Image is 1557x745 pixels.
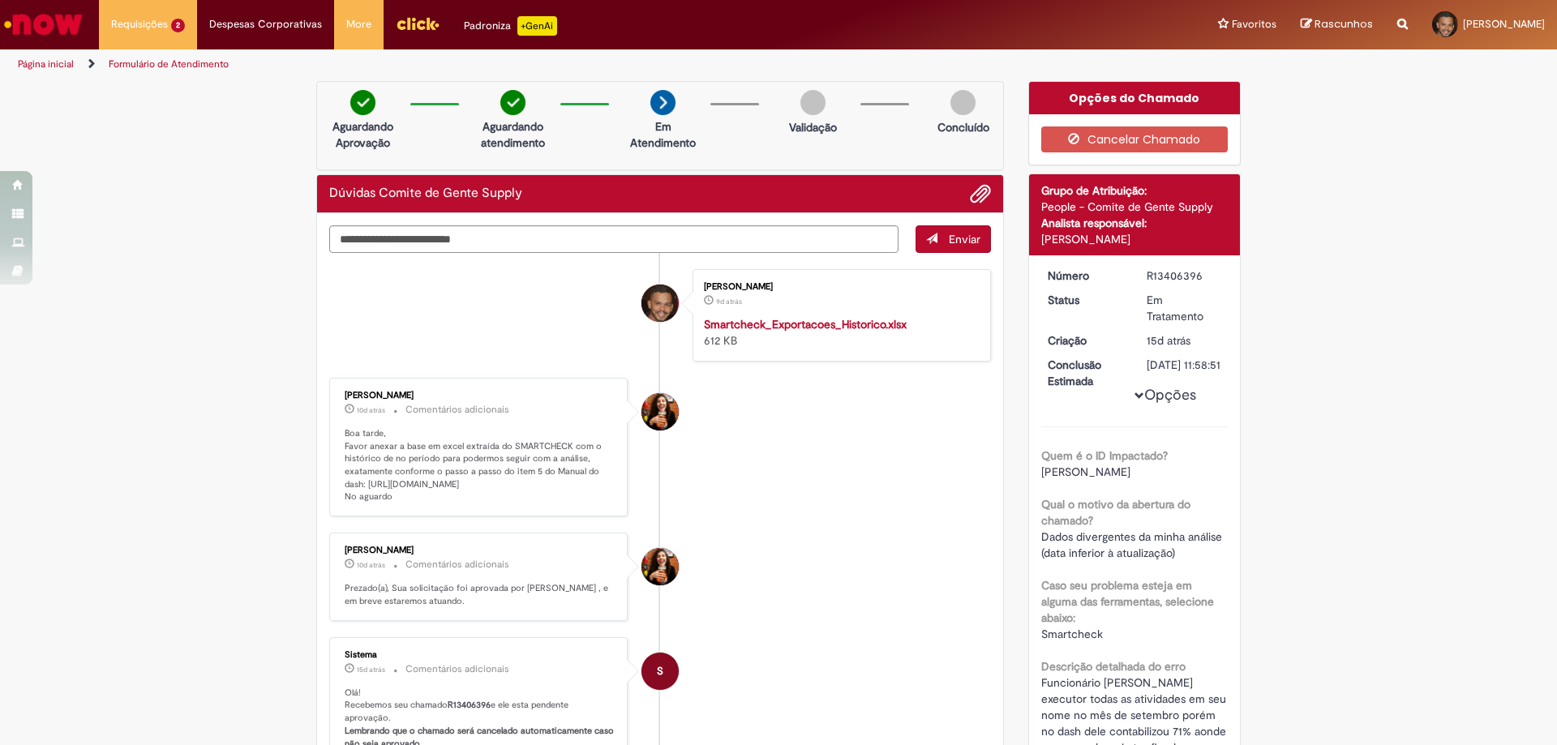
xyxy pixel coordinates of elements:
b: R13406396 [448,699,491,711]
ul: Trilhas de página [12,49,1026,79]
span: Enviar [949,232,980,246]
time: 18/08/2025 11:32:56 [357,560,385,570]
p: Boa tarde, Favor anexar a base em excel extraída do SMARTCHECK com o histórico de no período para... [345,427,615,503]
div: System [641,653,679,690]
b: Quem é o ID Impactado? [1041,448,1168,463]
div: People - Comite de Gente Supply [1041,199,1229,215]
p: Validação [789,119,837,135]
a: Smartcheck_Exportacoes_Historico.xlsx [704,317,907,332]
dt: Conclusão Estimada [1036,357,1135,389]
textarea: Digite sua mensagem aqui... [329,225,899,253]
span: 9d atrás [716,297,742,306]
dt: Criação [1036,332,1135,349]
div: 612 KB [704,316,974,349]
span: 10d atrás [357,560,385,570]
div: Fabiano Pereira De Moraes [641,285,679,322]
span: Rascunhos [1315,16,1373,32]
dt: Status [1036,292,1135,308]
p: Prezado(a), Sua solicitação foi aprovada por [PERSON_NAME] , e em breve estaremos atuando. [345,582,615,607]
div: [PERSON_NAME] [345,546,615,555]
div: Opções do Chamado [1029,82,1241,114]
span: [PERSON_NAME] [1041,465,1130,479]
span: Favoritos [1232,16,1276,32]
span: 2 [171,19,185,32]
span: Smartcheck [1041,627,1103,641]
div: Analista responsável: [1041,215,1229,231]
img: check-circle-green.png [350,90,375,115]
p: Aguardando Aprovação [324,118,402,151]
button: Adicionar anexos [970,183,991,204]
b: Descrição detalhada do erro [1041,659,1186,674]
time: 18/08/2025 11:34:05 [357,405,385,415]
b: Caso seu problema esteja em alguma das ferramentas, selecione abaixo: [1041,578,1214,625]
div: [PERSON_NAME] [345,391,615,400]
span: Requisições [111,16,168,32]
div: [PERSON_NAME] [704,282,974,292]
img: check-circle-green.png [500,90,525,115]
h2: Dúvidas Comite de Gente Supply Histórico de tíquete [329,186,522,201]
div: [DATE] 11:58:51 [1147,357,1222,373]
a: Página inicial [18,58,74,71]
div: Tayna Marcia Teixeira Ferreira [641,393,679,430]
span: More [346,16,371,32]
time: 18/08/2025 22:52:24 [716,297,742,306]
b: Qual o motivo da abertura do chamado? [1041,497,1190,528]
img: arrow-next.png [650,90,676,115]
small: Comentários adicionais [405,403,509,417]
span: Dados divergentes da minha análise (data inferior à atualização) [1041,529,1225,560]
span: 15d atrás [357,665,385,674]
small: Comentários adicionais [405,558,509,572]
div: Padroniza [464,16,557,36]
div: Sistema [345,650,615,660]
p: Aguardando atendimento [474,118,552,151]
p: +GenAi [517,16,557,36]
span: 15d atrás [1147,333,1190,348]
div: 12/08/2025 21:45:27 [1147,332,1222,349]
img: img-circle-grey.png [800,90,826,115]
div: [PERSON_NAME] [1041,231,1229,247]
img: img-circle-grey.png [950,90,976,115]
a: Formulário de Atendimento [109,58,229,71]
button: Enviar [916,225,991,253]
div: Em Tratamento [1147,292,1222,324]
p: Concluído [937,119,989,135]
span: [PERSON_NAME] [1463,17,1545,31]
div: Tayna Marcia Teixeira Ferreira [641,548,679,585]
small: Comentários adicionais [405,662,509,676]
img: ServiceNow [2,8,85,41]
div: R13406396 [1147,268,1222,284]
time: 12/08/2025 21:45:41 [357,665,385,674]
dt: Número [1036,268,1135,284]
time: 12/08/2025 21:45:27 [1147,333,1190,348]
span: 10d atrás [357,405,385,415]
span: S [657,652,663,691]
button: Cancelar Chamado [1041,126,1229,152]
p: Em Atendimento [624,118,702,151]
span: Despesas Corporativas [209,16,322,32]
div: Grupo de Atribuição: [1041,182,1229,199]
a: Rascunhos [1301,17,1373,32]
img: click_logo_yellow_360x200.png [396,11,440,36]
